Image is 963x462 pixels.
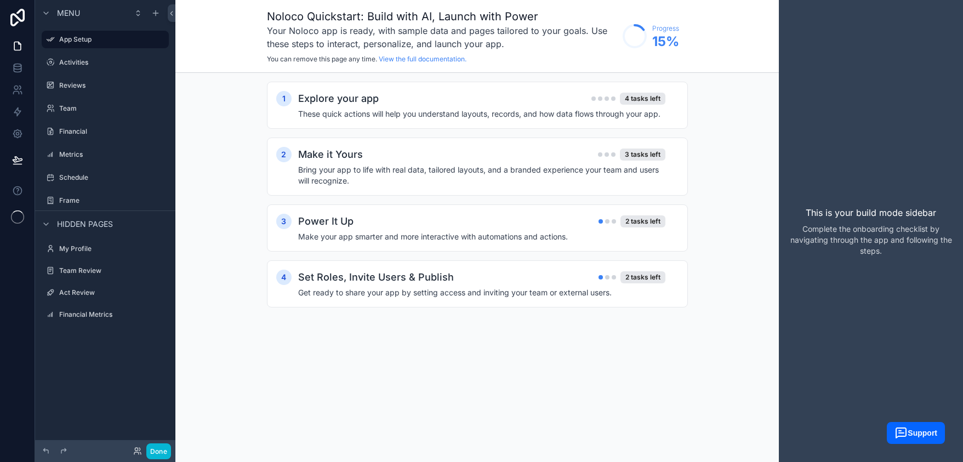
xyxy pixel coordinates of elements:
[59,310,167,319] label: Financial Metrics
[42,146,169,163] a: Metrics
[42,240,169,258] a: My Profile
[59,150,167,159] label: Metrics
[42,77,169,94] a: Reviews
[146,443,171,459] button: Done
[59,266,167,275] label: Team Review
[267,9,617,24] h1: Noloco Quickstart: Build with AI, Launch with Power
[59,127,167,136] label: Financial
[42,169,169,186] a: Schedule
[59,58,167,67] label: Activities
[42,192,169,209] a: Frame
[59,244,167,253] label: My Profile
[42,54,169,71] a: Activities
[806,206,936,219] p: This is your build mode sidebar
[59,104,167,113] label: Team
[42,262,169,280] a: Team Review
[379,55,466,63] a: View the full documentation.
[267,24,617,50] h3: Your Noloco app is ready, with sample data and pages tailored to your goals. Use these steps to i...
[42,306,169,323] a: Financial Metrics
[59,173,167,182] label: Schedule
[42,31,169,48] a: App Setup
[42,284,169,301] a: Act Review
[908,429,937,437] span: Support
[267,55,377,63] span: You can remove this page any time.
[59,288,167,297] label: Act Review
[59,196,167,205] label: Frame
[894,426,908,440] img: widget_launcher_white.svg
[652,33,679,50] span: 15 %
[57,8,80,19] span: Menu
[59,81,167,90] label: Reviews
[42,100,169,117] a: Team
[57,219,113,230] span: Hidden pages
[42,123,169,140] a: Financial
[59,35,162,44] label: App Setup
[652,24,679,33] span: Progress
[788,224,954,256] p: Complete the onboarding checklist by navigating through the app and following the steps.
